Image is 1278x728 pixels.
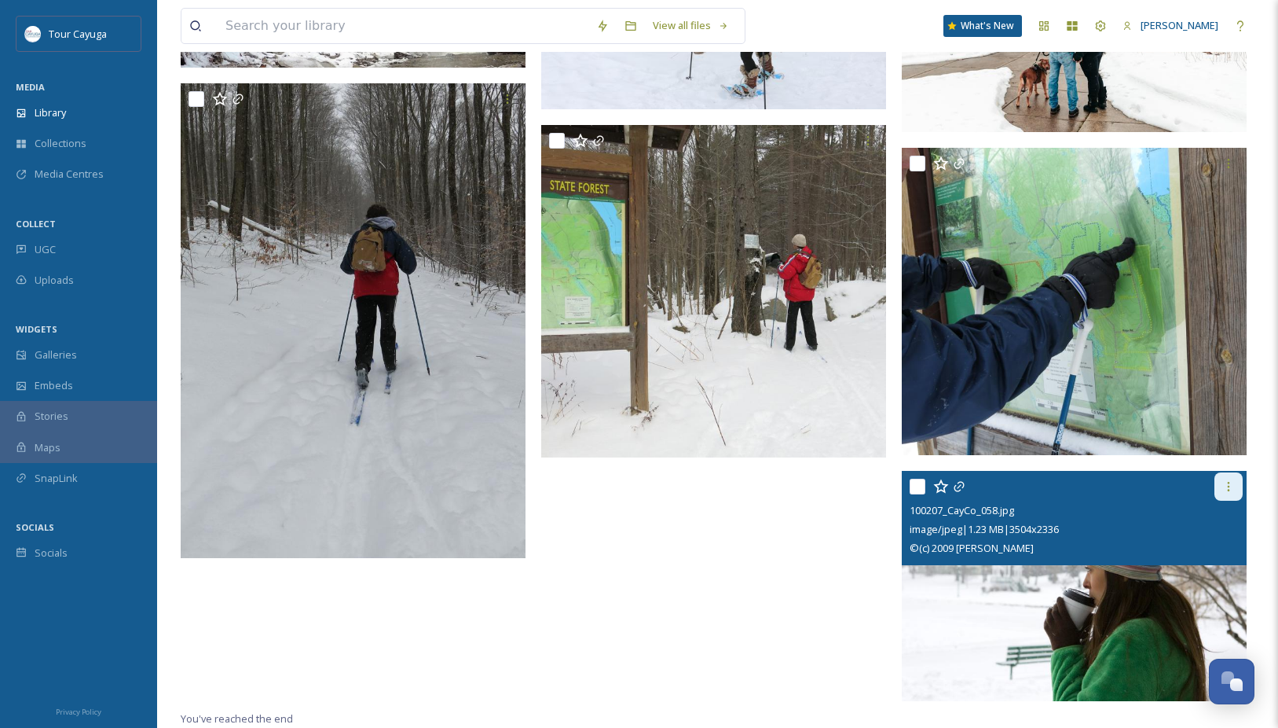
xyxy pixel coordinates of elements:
span: Privacy Policy [56,707,101,717]
span: Galleries [35,347,77,362]
span: Embeds [35,378,73,393]
span: © (c) 2009 [PERSON_NAME] [910,541,1034,555]
span: You've reached the end [181,711,293,726]
span: Uploads [35,273,74,288]
input: Search your library [218,9,588,43]
span: MEDIA [16,81,45,93]
span: SnapLink [35,471,78,486]
span: Library [35,105,66,120]
img: 100207_CayCo_058.jpg [902,471,1247,701]
img: Cross Country in Cayuga-6.jpg [181,83,525,559]
span: 100207_CayCo_058.jpg [910,503,1014,517]
span: SOCIALS [16,521,54,533]
span: COLLECT [16,218,56,230]
a: View all files [645,10,737,41]
span: Maps [35,440,60,455]
a: What's New [943,15,1022,37]
span: Collections [35,136,86,151]
span: Socials [35,546,68,561]
span: WIDGETS [16,323,57,335]
a: Privacy Policy [56,701,101,720]
button: Open Chat [1209,659,1254,704]
span: [PERSON_NAME] [1141,18,1218,32]
span: Media Centres [35,167,104,182]
img: download.jpeg [25,26,41,42]
span: Stories [35,409,68,424]
span: image/jpeg | 1.23 MB | 3504 x 2336 [910,522,1059,536]
a: [PERSON_NAME] [1115,10,1226,41]
img: Cross Country in Cayuga-32.jpg [902,148,1247,455]
span: Tour Cayuga [49,27,107,41]
img: Cross Country in Cayuga-2.jpg [541,125,886,458]
span: UGC [35,242,56,257]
